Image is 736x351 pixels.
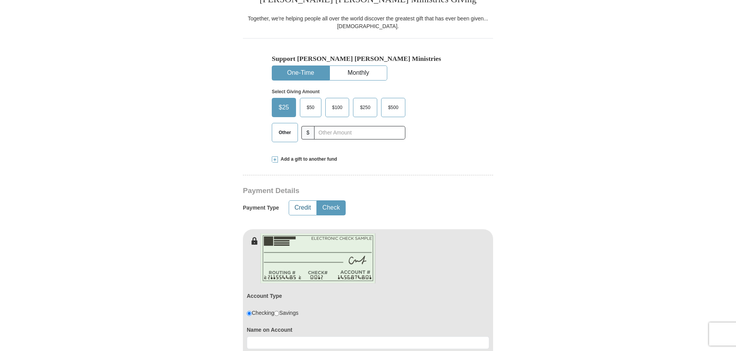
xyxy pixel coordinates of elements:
[243,186,439,195] h3: Payment Details
[330,66,387,80] button: Monthly
[317,201,345,215] button: Check
[260,233,376,284] img: check-en.png
[243,205,279,211] h5: Payment Type
[328,102,346,113] span: $100
[301,126,314,139] span: $
[272,66,329,80] button: One-Time
[384,102,402,113] span: $500
[303,102,318,113] span: $50
[243,15,493,30] div: Together, we're helping people all over the world discover the greatest gift that has ever been g...
[356,102,374,113] span: $250
[247,292,282,300] label: Account Type
[272,89,319,94] strong: Select Giving Amount
[275,102,293,113] span: $25
[278,156,337,163] span: Add a gift to another fund
[314,126,405,139] input: Other Amount
[289,201,316,215] button: Credit
[275,127,295,138] span: Other
[247,326,489,334] label: Name on Account
[272,55,464,63] h5: Support [PERSON_NAME] [PERSON_NAME] Ministries
[247,309,298,317] div: Checking Savings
